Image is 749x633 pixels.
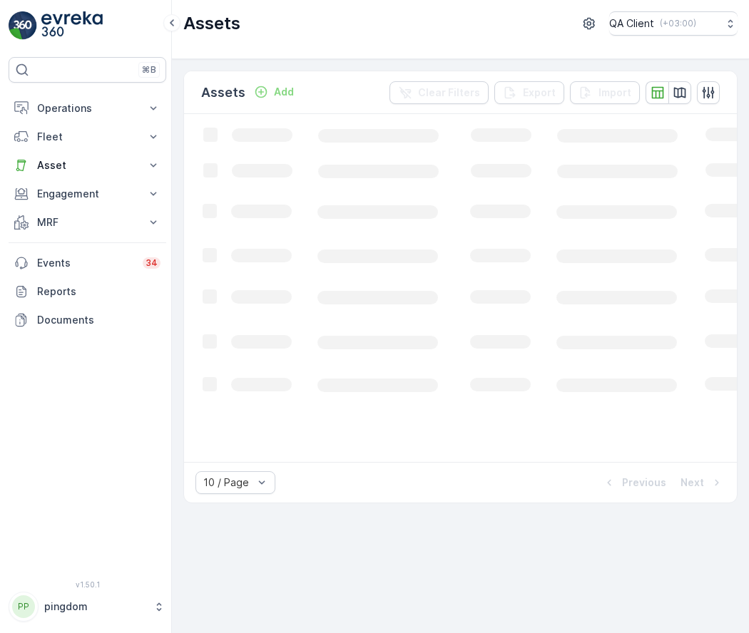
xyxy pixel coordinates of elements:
[679,474,725,491] button: Next
[598,86,631,100] p: Import
[622,475,666,490] p: Previous
[9,11,37,40] img: logo
[570,81,640,104] button: Import
[601,474,668,491] button: Previous
[37,215,138,230] p: MRF
[9,151,166,180] button: Asset
[37,284,160,299] p: Reports
[248,83,300,101] button: Add
[9,580,166,589] span: v 1.50.1
[609,16,654,31] p: QA Client
[9,306,166,334] a: Documents
[41,11,103,40] img: logo_light-DOdMpM7g.png
[44,599,146,614] p: pingdom
[183,12,240,35] p: Assets
[9,277,166,306] a: Reports
[609,11,738,36] button: QA Client(+03:00)
[201,83,245,103] p: Assets
[37,256,134,270] p: Events
[37,187,138,201] p: Engagement
[9,180,166,208] button: Engagement
[9,94,166,123] button: Operations
[146,257,158,269] p: 34
[389,81,489,104] button: Clear Filters
[142,64,156,76] p: ⌘B
[681,475,704,490] p: Next
[9,592,166,622] button: PPpingdom
[37,130,138,144] p: Fleet
[274,85,294,99] p: Add
[12,595,35,618] div: PP
[660,18,696,29] p: ( +03:00 )
[494,81,564,104] button: Export
[37,158,138,173] p: Asset
[523,86,556,100] p: Export
[418,86,480,100] p: Clear Filters
[9,208,166,237] button: MRF
[37,313,160,327] p: Documents
[9,123,166,151] button: Fleet
[37,101,138,115] p: Operations
[9,249,166,277] a: Events34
